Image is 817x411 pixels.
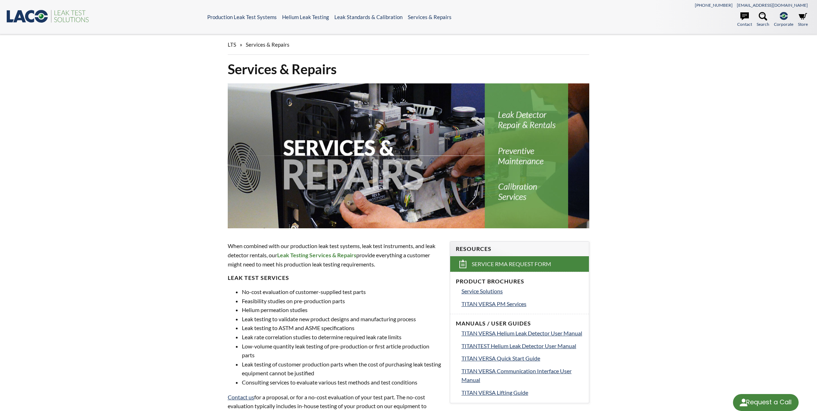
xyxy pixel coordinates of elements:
span: TITAN VERSA Lifting Guide [461,389,528,396]
a: Helium Leak Testing [282,14,329,20]
a: Service RMA Request Form [450,256,589,272]
li: Helium permeation studies [242,305,441,315]
a: Leak Standards & Calibration [334,14,402,20]
strong: Leak Testing Services & Repairs [277,252,356,258]
a: Search [757,12,769,28]
a: TITAN VERSA PM Services [461,299,583,309]
p: When combined with our production leak test systems, leak test instruments, and leak detector ren... [228,241,441,269]
span: TITAN VERSA Helium Leak Detector User Manual [461,330,582,336]
a: Production Leak Test Systems [207,14,277,20]
li: Feasibility studies on pre-production parts [242,296,441,306]
img: round button [738,397,749,408]
li: Low-volume quantity leak testing of pre-production or first article production parts [242,342,441,360]
a: [EMAIL_ADDRESS][DOMAIN_NAME] [737,2,808,8]
a: Services & Repairs [408,14,452,20]
span: TITAN VERSA PM Services [461,300,526,307]
a: Store [798,12,808,28]
a: Service Solutions [461,287,583,296]
span: Service RMA Request Form [472,260,551,268]
div: Request a Call [733,394,799,411]
h4: Manuals / User Guides [456,320,583,327]
a: TITAN VERSA Lifting Guide [461,388,583,397]
span: LTS [228,41,236,48]
li: No-cost evaluation of customer-supplied test parts [242,287,441,296]
li: Leak rate correlation studies to determine required leak rate limits [242,333,441,342]
h4: Resources [456,245,583,253]
a: [PHONE_NUMBER] [695,2,733,8]
span: Corporate [774,21,793,28]
li: Leak testing to ASTM and ASME specifications [242,323,441,333]
li: Leak testing of customer production parts when the cost of purchasing leak testing equipment cann... [242,360,441,378]
div: » [228,35,590,55]
span: Service Solutions [461,288,503,294]
a: Contact [737,12,752,28]
li: Consulting services to evaluate various test methods and test conditions [242,378,441,387]
a: TITAN VERSA Helium Leak Detector User Manual [461,329,583,338]
h4: Leak Test Services [228,274,441,282]
h4: Product Brochures [456,278,583,285]
a: TITANTEST Helium Leak Detector User Manual [461,341,583,351]
li: Leak testing to validate new product designs and manufacturing process [242,315,441,324]
span: TITAN VERSA Quick Start Guide [461,355,540,362]
span: Services & Repairs [246,41,290,48]
a: Contact us [228,394,254,400]
img: Service & Repairs header [228,83,590,228]
span: TITAN VERSA Communication Interface User Manual [461,368,572,383]
div: Request a Call [746,394,792,410]
a: TITAN VERSA Communication Interface User Manual [461,366,583,384]
h1: Services & Repairs [228,60,590,78]
a: TITAN VERSA Quick Start Guide [461,354,583,363]
span: TITANTEST Helium Leak Detector User Manual [461,342,576,349]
